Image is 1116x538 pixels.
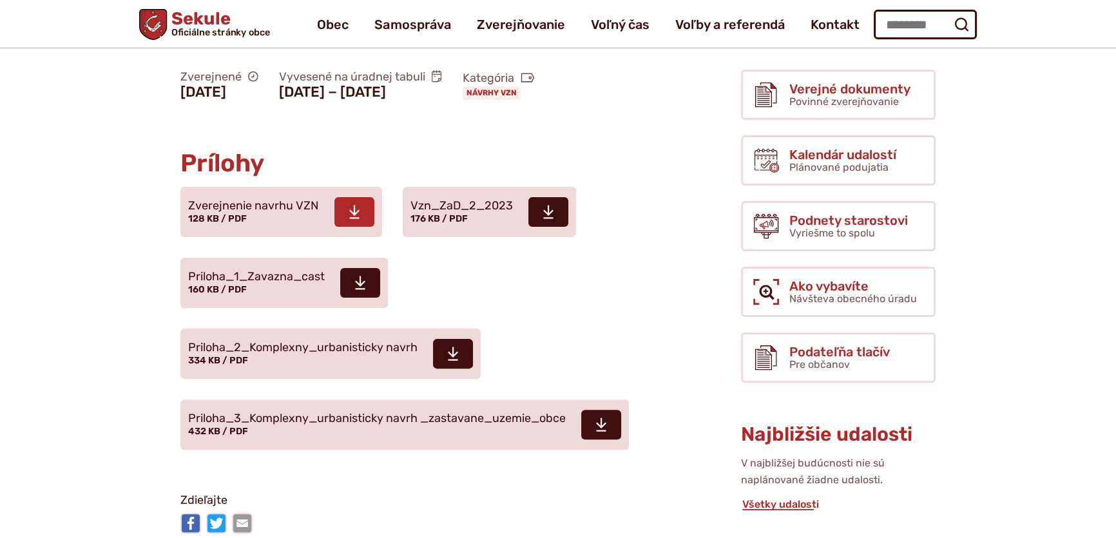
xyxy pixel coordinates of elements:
span: 432 KB / PDF [188,426,248,437]
a: Kalendár udalostí Plánované podujatia [741,135,936,186]
span: 160 KB / PDF [188,284,247,295]
img: Zdieľať e-mailom [232,513,253,533]
a: Priloha_3_Komplexny_urbanisticky navrh _zastavane_uzemie_obce 432 KB / PDF [180,399,629,450]
span: 128 KB / PDF [188,213,247,224]
span: Zverejnené [180,70,258,84]
span: Oficiálne stránky obce [171,28,271,37]
span: Vyriešme to spolu [789,227,875,239]
span: Sekule [167,10,270,37]
span: Pre občanov [789,358,850,370]
a: Kontakt [810,6,859,43]
a: Priloha_2_Komplexny_urbanisticky navrh 334 KB / PDF [180,329,481,379]
span: Povinné zverejňovanie [789,95,899,108]
p: Zdieľajte [180,491,638,510]
img: Zdieľať na Twitteri [206,513,227,533]
a: Podnety starostovi Vyriešme to spolu [741,201,936,251]
span: Kalendár udalostí [789,148,896,162]
span: 334 KB / PDF [188,355,248,366]
h2: Prílohy [180,150,638,177]
a: Návrhy VZN [463,86,521,99]
a: Zverejnenie navrhu VZN 128 KB / PDF [180,187,382,237]
span: Podateľňa tlačív [789,345,890,359]
a: Priloha_1_Zavazna_cast 160 KB / PDF [180,258,388,308]
span: Návšteva obecného úradu [789,293,917,305]
h3: Najbližšie udalosti [741,424,936,445]
span: Priloha_2_Komplexny_urbanisticky navrh [188,341,418,354]
a: Voľby a referendá [675,6,784,43]
a: Voľný čas [590,6,649,43]
span: Plánované podujatia [789,161,889,173]
span: Zverejnenie navrhu VZN [188,200,319,213]
a: Verejné dokumenty Povinné zverejňovanie [741,70,936,120]
span: Kategória [463,71,535,86]
span: Priloha_1_Zavazna_cast [188,271,325,283]
a: Obec [317,6,349,43]
a: Samospráva [374,6,450,43]
a: Ako vybavíte Návšteva obecného úradu [741,267,936,317]
span: Verejné dokumenty [789,82,910,96]
img: Zdieľať na Facebooku [180,513,201,533]
span: Ako vybavíte [789,279,917,293]
span: Vyvesené na úradnej tabuli [279,70,442,84]
a: Všetky udalosti [741,498,820,510]
figcaption: [DATE] [180,84,258,101]
a: Logo Sekule, prejsť na domovskú stránku. [139,9,270,40]
span: Podnety starostovi [789,213,908,227]
span: 176 KB / PDF [410,213,468,224]
a: Vzn_ZaD_2_2023 176 KB / PDF [403,187,576,237]
img: Prejsť na domovskú stránku [139,9,167,40]
a: Zverejňovanie [476,6,564,43]
a: Podateľňa tlačív Pre občanov [741,332,936,383]
p: V najbližšej budúcnosti nie sú naplánované žiadne udalosti. [741,455,936,489]
figcaption: [DATE] − [DATE] [279,84,442,101]
span: Priloha_3_Komplexny_urbanisticky navrh _zastavane_uzemie_obce [188,412,566,425]
span: Vzn_ZaD_2_2023 [410,200,513,213]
